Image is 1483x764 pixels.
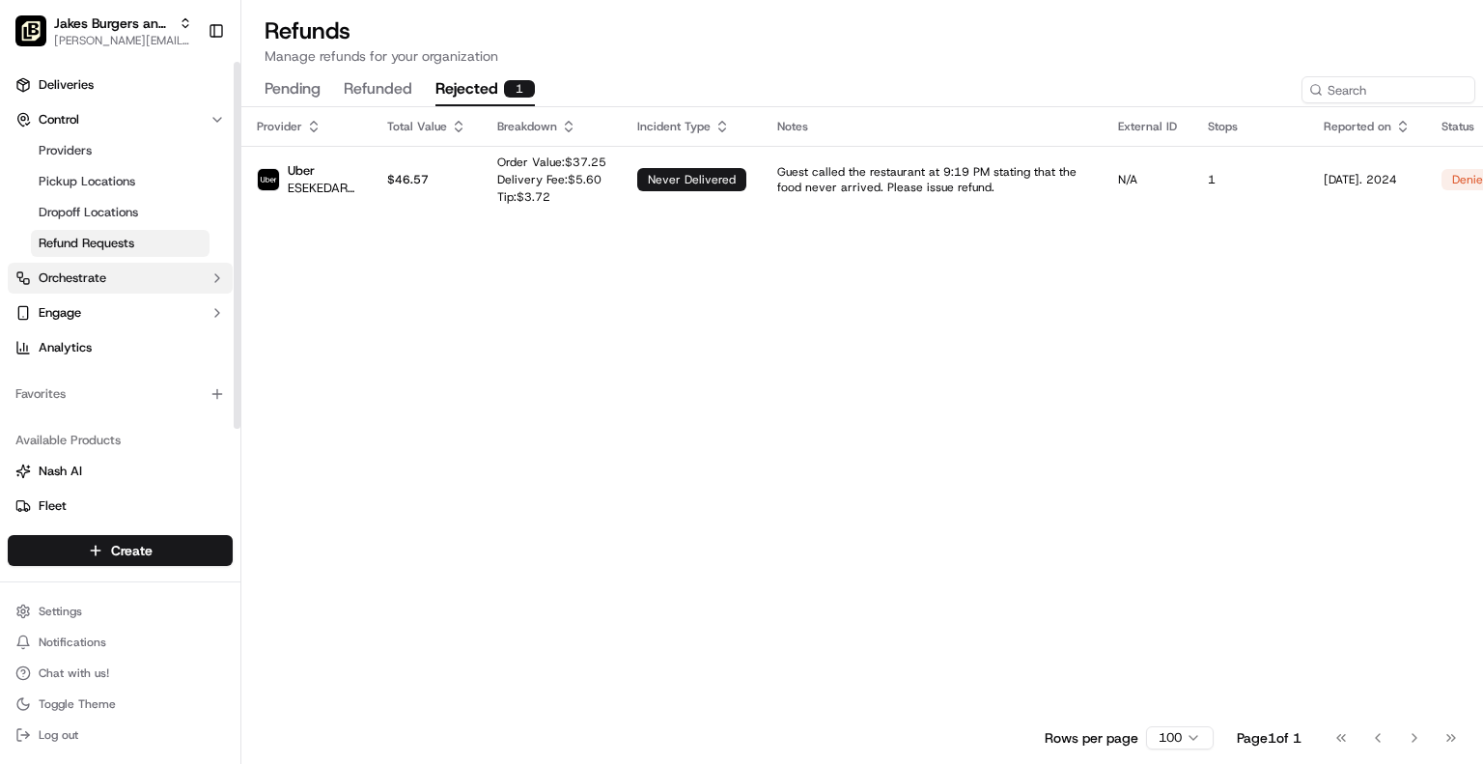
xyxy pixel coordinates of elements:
[39,635,106,650] span: Notifications
[637,119,746,134] div: Incident Type
[8,660,233,687] button: Chat with us!
[1118,172,1177,187] p: N/A
[8,491,233,522] button: Fleet
[192,478,234,493] span: Pylon
[19,433,35,448] div: 📗
[31,199,210,226] a: Dropoff Locations
[1118,119,1177,134] div: External ID
[265,46,1460,66] p: Manage refunds for your organization
[777,164,1087,195] p: Guest called the restaurant at 9:19 PM stating that the food never arrived. Please issue refund.
[19,184,54,218] img: 1736555255976-a54dd68f-1ca7-489b-9aae-adbdc363a1c4
[39,497,67,515] span: Fleet
[39,299,54,315] img: 1736555255976-a54dd68f-1ca7-489b-9aae-adbdc363a1c4
[1324,172,1411,187] p: [DATE]. 2024
[50,124,348,144] input: Got a question? Start typing here...
[258,169,279,190] img: Uber
[87,184,317,203] div: Start new chat
[8,8,200,54] button: Jakes Burgers and Beers (Sachse)Jakes Burgers and Beers (Sachse)[PERSON_NAME][EMAIL_ADDRESS][DOMA...
[265,15,1460,46] h1: Refunds
[39,665,109,681] span: Chat with us!
[60,298,156,314] span: [PERSON_NAME]
[19,280,50,311] img: Alwin
[39,727,78,743] span: Log out
[1301,76,1475,103] input: Search
[31,168,210,195] a: Pickup Locations
[1324,119,1411,134] div: Reported on
[39,204,138,221] span: Dropoff Locations
[39,235,134,252] span: Refund Requests
[39,352,54,367] img: 1736555255976-a54dd68f-1ca7-489b-9aae-adbdc363a1c4
[1237,728,1301,748] div: Page 1 of 1
[39,111,79,128] span: Control
[87,203,266,218] div: We're available if you need us!
[39,76,94,94] span: Deliveries
[1045,728,1138,748] p: Rows per page
[777,119,1087,134] div: Notes
[504,80,535,98] div: 1
[8,263,233,294] button: Orchestrate
[31,230,210,257] a: Refund Requests
[1208,172,1293,187] p: 1
[155,423,318,458] a: 💻API Documentation
[171,298,210,314] span: [DATE]
[39,304,81,322] span: Engage
[8,456,233,487] button: Nash AI
[8,598,233,625] button: Settings
[257,119,356,134] div: Provider
[8,332,233,363] a: Analytics
[163,433,179,448] div: 💻
[387,172,466,187] p: $ 46.57
[8,70,233,100] a: Deliveries
[39,339,92,356] span: Analytics
[39,269,106,287] span: Orchestrate
[39,142,92,159] span: Providers
[8,379,233,410] div: Favorites
[15,463,225,480] a: Nash AI
[54,14,171,33] button: Jakes Burgers and Beers (Sachse)
[19,18,58,57] img: Nash
[328,189,351,212] button: Start new chat
[8,691,233,718] button: Toggle Theme
[60,351,156,366] span: [PERSON_NAME]
[637,168,746,191] div: never delivered
[111,541,153,560] span: Create
[387,119,466,134] div: Total Value
[288,162,356,180] p: Uber
[1208,119,1293,134] div: Stops
[15,497,225,515] a: Fleet
[8,297,233,328] button: Engage
[497,155,606,170] p: Order Value: $ 37.25
[19,332,50,363] img: Masood Aslam
[8,425,233,456] div: Available Products
[8,629,233,656] button: Notifications
[39,173,135,190] span: Pickup Locations
[39,604,82,619] span: Settings
[31,137,210,164] a: Providers
[136,477,234,493] a: Powered byPylon
[19,250,129,266] div: Past conversations
[19,76,351,107] p: Welcome 👋
[497,119,606,134] div: Breakdown
[39,696,116,712] span: Toggle Theme
[497,189,606,205] p: Tip: $ 3.72
[299,246,351,269] button: See all
[265,73,321,106] button: pending
[39,463,82,480] span: Nash AI
[435,73,535,106] button: rejected
[8,722,233,749] button: Log out
[171,351,210,366] span: [DATE]
[12,423,155,458] a: 📗Knowledge Base
[160,351,167,366] span: •
[344,73,412,106] button: refunded
[41,184,75,218] img: 9188753566659_6852d8bf1fb38e338040_72.png
[15,15,46,46] img: Jakes Burgers and Beers (Sachse)
[54,33,192,48] button: [PERSON_NAME][EMAIL_ADDRESS][DOMAIN_NAME]
[182,431,310,450] span: API Documentation
[8,104,233,135] button: Control
[288,180,356,197] p: ESEKEDAR A.
[497,172,606,187] p: Delivery Fee: $ 5.60
[8,535,233,566] button: Create
[160,298,167,314] span: •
